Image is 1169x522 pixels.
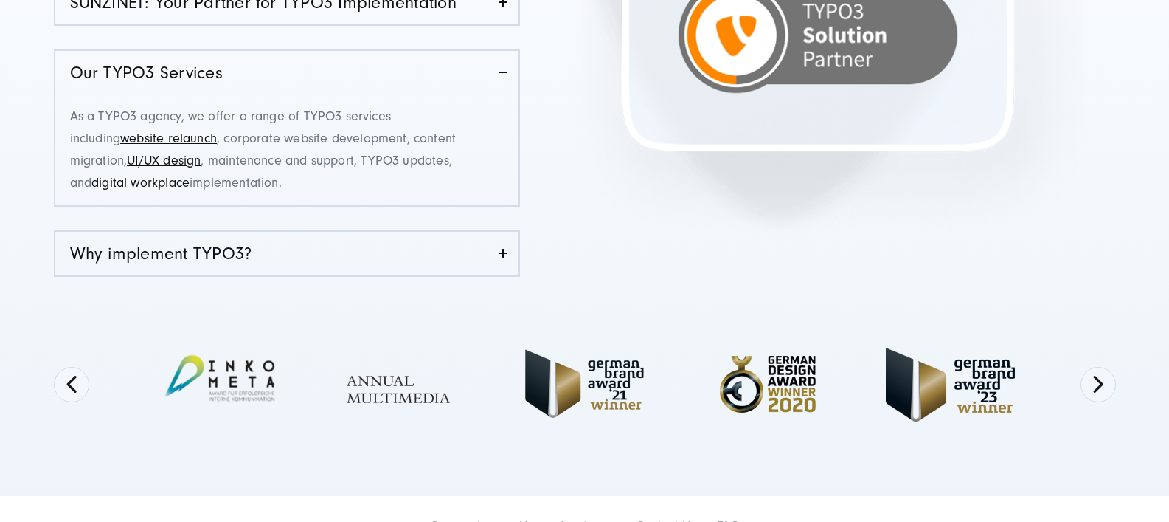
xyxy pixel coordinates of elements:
[55,232,518,275] a: Why implement TYPO3?
[127,153,201,168] a: UI/UX design
[120,131,217,146] a: website relaunch
[1080,367,1116,402] button: Next
[54,367,89,402] button: Previous
[146,343,292,426] img: preview-PhotoRoom.png-PhotoRoom
[70,106,471,194] p: As a TYPO3 agency, we offer a range of TYPO3 services including , corporate website development, ...
[329,343,475,426] img: Full Service Digitalagentur - Annual Multimedia Awards (1)-PhotoRoom.png-PhotoRoom
[91,175,190,190] a: digital workplace
[695,341,841,427] img: Full Service Digitalagentur - German Design Award Winner 2020
[55,51,518,95] a: Our TYPO3 Services
[512,345,658,424] img: German Brand Award Winner 2021
[878,343,1024,426] img: German Brand Award 2023 Winner - fullservice digital agentur SUNZINET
